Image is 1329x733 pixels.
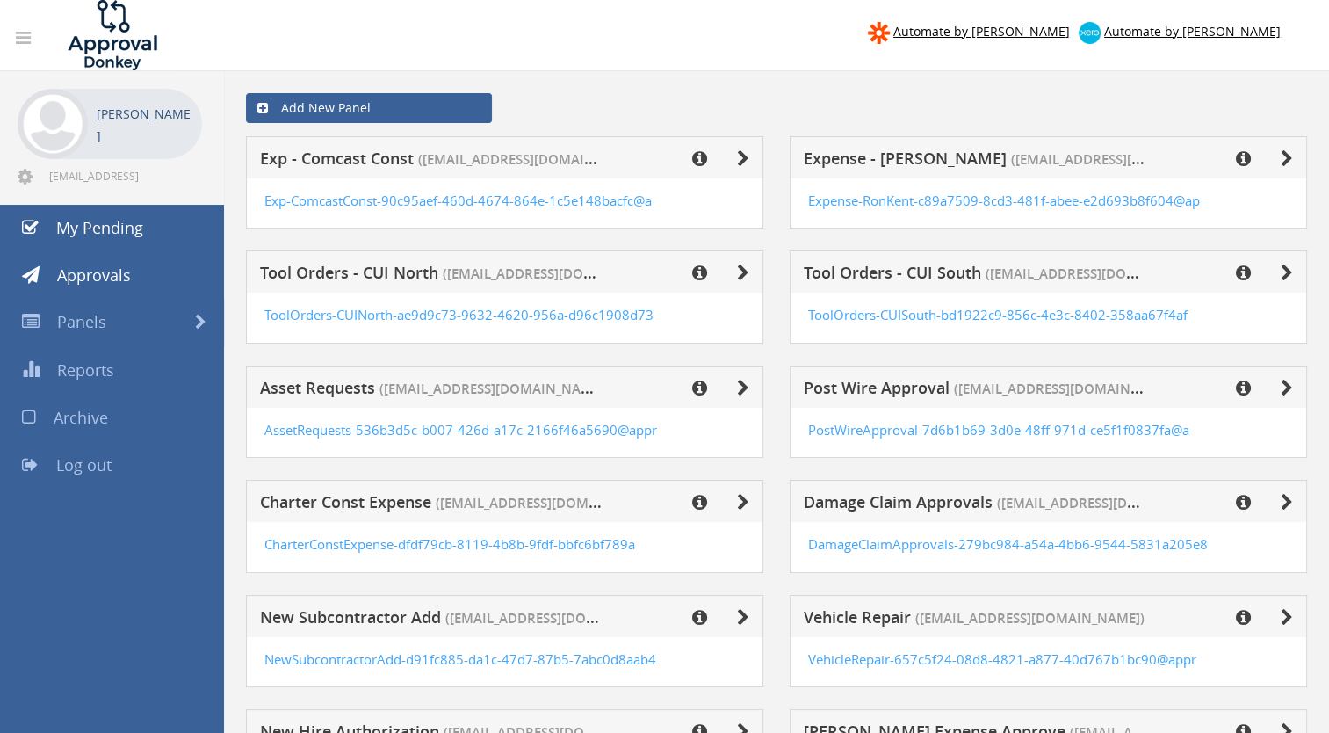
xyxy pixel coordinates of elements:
span: Approvals [57,265,131,286]
span: Tool Orders - CUI South [804,262,981,283]
a: VehicleRepair-657c5f24-08d8-4821-a877-40d767b1bc90@appr [808,650,1196,668]
span: Reports [57,359,114,381]
span: Charter Const Expense [260,491,431,512]
a: ToolOrders-CUINorth-ae9d9c73-9632-4620-956a-d96c1908d73 [264,306,654,323]
a: Exp-ComcastConst-90c95aef-460d-4674-864e-1c5e148bacfc@a [264,192,652,209]
img: xero-logo.png [1079,22,1101,44]
span: Automate by [PERSON_NAME] [1104,23,1281,40]
span: ([EMAIL_ADDRESS][DOMAIN_NAME]) [436,491,665,512]
span: Expense - [PERSON_NAME] [804,148,1007,169]
span: Panels [57,311,106,332]
a: DamageClaimApprovals-279bc984-a54a-4bb6-9544-5831a205e8 [808,535,1208,553]
span: Damage Claim Approvals [804,491,993,512]
a: NewSubcontractorAdd-d91fc885-da1c-47d7-87b5-7abc0d8aab4 [264,650,656,668]
span: ([EMAIL_ADDRESS][DOMAIN_NAME]) [445,606,675,628]
span: Post Wire Approval [804,377,950,398]
span: ([EMAIL_ADDRESS][DOMAIN_NAME]) [1011,148,1240,169]
span: Asset Requests [260,377,375,398]
p: [PERSON_NAME] [97,103,193,147]
span: Automate by [PERSON_NAME] [893,23,1070,40]
span: ([EMAIL_ADDRESS][DOMAIN_NAME]) [915,609,1145,628]
span: Tool Orders - CUI North [260,262,438,283]
span: ([EMAIL_ADDRESS][DOMAIN_NAME]) [443,262,672,283]
a: CharterConstExpense-dfdf79cb-8119-4b8b-9fdf-bbfc6bf789a [264,535,635,553]
a: ToolOrders-CUISouth-bd1922c9-856c-4e3c-8402-358aa67f4af [808,306,1188,323]
span: ([EMAIL_ADDRESS][DOMAIN_NAME]) [379,377,609,398]
span: ([EMAIL_ADDRESS][DOMAIN_NAME]) [986,262,1215,283]
a: Add New Panel [246,93,492,123]
span: New Subcontractor Add [260,606,441,628]
a: PostWireApproval-7d6b1b69-3d0e-48ff-971d-ce5f1f0837fa@a [808,421,1189,439]
img: zapier-logomark.png [868,22,890,44]
a: Expense-RonKent-c89a7509-8cd3-481f-abee-e2d693b8f604@ap [808,192,1200,209]
span: ([EMAIL_ADDRESS][DOMAIN_NAME]) [418,148,647,169]
span: Vehicle Repair [804,606,911,628]
span: [EMAIL_ADDRESS][DOMAIN_NAME] [49,169,199,183]
span: My Pending [56,217,143,238]
span: Exp - Comcast Const [260,148,414,169]
span: Log out [56,454,112,475]
span: ([EMAIL_ADDRESS][DOMAIN_NAME]) [954,377,1183,398]
span: ([EMAIL_ADDRESS][DOMAIN_NAME]) [997,491,1226,512]
a: AssetRequests-536b3d5c-b007-426d-a17c-2166f46a5690@appr [264,421,657,439]
span: Archive [54,407,108,428]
